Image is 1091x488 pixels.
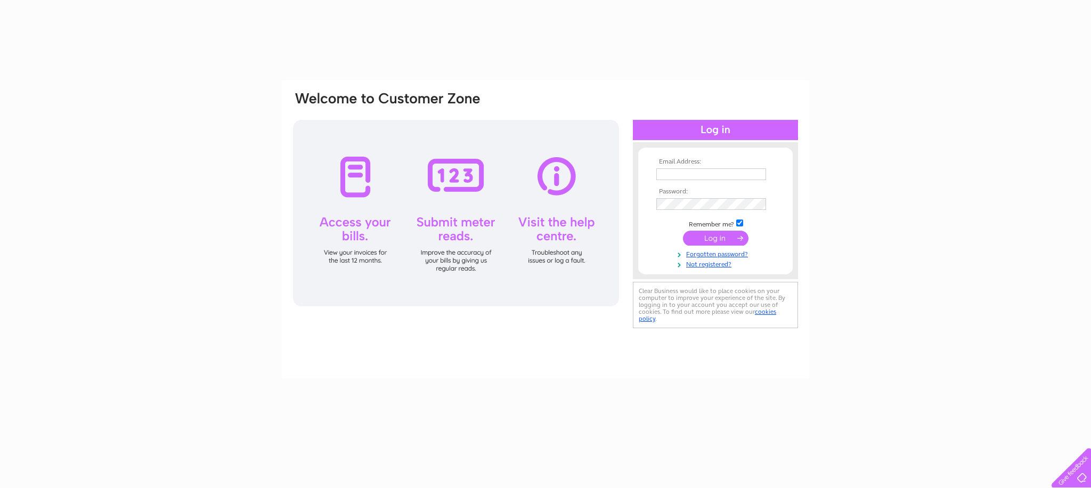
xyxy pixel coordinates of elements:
div: Clear Business would like to place cookies on your computer to improve your experience of the sit... [633,282,798,328]
a: cookies policy [639,308,776,322]
input: Submit [683,231,748,246]
a: Forgotten password? [656,248,777,258]
th: Email Address: [654,158,777,166]
a: Not registered? [656,258,777,269]
th: Password: [654,188,777,196]
td: Remember me? [654,218,777,229]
